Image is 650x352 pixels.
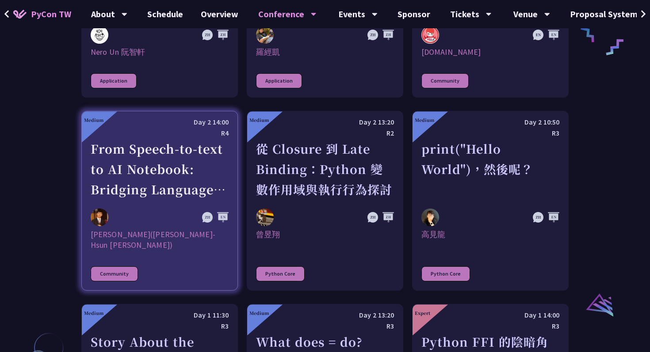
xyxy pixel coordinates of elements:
[421,321,559,332] div: R3
[256,208,274,226] img: 曾昱翔
[91,310,229,321] div: Day 1 11:30
[256,310,394,321] div: Day 2 13:20
[91,117,229,128] div: Day 2 14:00
[256,321,394,332] div: R3
[415,117,434,123] div: Medium
[421,139,559,200] div: print("Hello World")，然後呢？
[256,73,302,88] div: Application
[91,26,108,44] img: Nero Un 阮智軒
[84,310,103,316] div: Medium
[421,73,469,88] div: Community
[91,321,229,332] div: R3
[91,47,229,57] div: Nero Un 阮智軒
[249,117,269,123] div: Medium
[91,266,138,281] div: Community
[247,111,403,291] a: Medium Day 2 13:20 R2 從 Closure 到 Late Binding：Python 變數作用域與執行行為探討 曾昱翔 曾昱翔 Python Core
[421,47,559,57] div: [DOMAIN_NAME]
[4,3,80,25] a: PyCon TW
[412,111,569,291] a: Medium Day 2 10:50 R3 print("Hello World")，然後呢？ 高見龍 高見龍 Python Core
[256,229,394,250] div: 曾昱翔
[91,229,229,250] div: [PERSON_NAME]([PERSON_NAME]-Hsun [PERSON_NAME])
[421,266,470,281] div: Python Core
[256,139,394,200] div: 從 Closure 到 Late Binding：Python 變數作用域與執行行為探討
[249,310,269,316] div: Medium
[31,8,71,21] span: PyCon TW
[421,117,559,128] div: Day 2 10:50
[421,310,559,321] div: Day 1 14:00
[421,128,559,139] div: R3
[256,128,394,139] div: R2
[13,10,27,19] img: Home icon of PyCon TW 2025
[256,117,394,128] div: Day 2 13:20
[81,111,238,291] a: Medium Day 2 14:00 R4 From Speech-to-text to AI Notebook: Bridging Language and Technology at PyC...
[421,229,559,250] div: 高見龍
[84,117,103,123] div: Medium
[256,47,394,57] div: 羅經凱
[421,26,439,44] img: pyladies.tw
[256,266,305,281] div: Python Core
[91,128,229,139] div: R4
[421,208,439,226] img: 高見龍
[256,26,274,44] img: 羅經凱
[415,310,430,316] div: Expert
[91,139,229,200] div: From Speech-to-text to AI Notebook: Bridging Language and Technology at PyCon [GEOGRAPHIC_DATA]
[91,208,108,226] img: 李昱勳 (Yu-Hsun Lee)
[91,73,137,88] div: Application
